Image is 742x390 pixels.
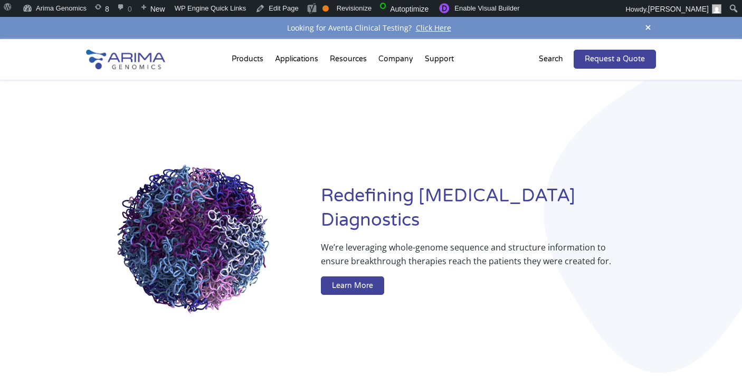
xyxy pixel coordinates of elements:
[574,50,656,69] a: Request a Quote
[321,240,614,276] p: We’re leveraging whole-genome sequence and structure information to ensure breakthrough therapies...
[539,52,563,66] p: Search
[412,23,455,33] a: Click Here
[689,339,742,390] iframe: Chat Widget
[321,276,384,295] a: Learn More
[322,5,329,12] div: OK
[86,21,656,35] div: Looking for Aventa Clinical Testing?
[86,50,165,69] img: Arima-Genomics-logo
[648,5,709,13] span: [PERSON_NAME]
[321,184,656,240] h1: Redefining [MEDICAL_DATA] Diagnostics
